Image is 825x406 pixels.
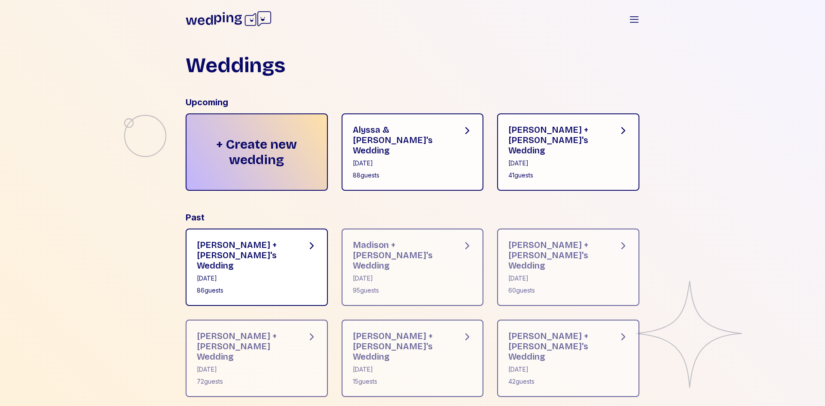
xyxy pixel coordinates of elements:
div: [PERSON_NAME] + [PERSON_NAME]'s Wedding [353,331,449,362]
div: [DATE] [197,365,293,374]
div: Madison + [PERSON_NAME]'s Wedding [353,240,449,271]
div: [DATE] [508,274,604,283]
div: Upcoming [186,96,639,108]
div: [DATE] [508,365,604,374]
div: [PERSON_NAME] + [PERSON_NAME]'s Wedding [508,125,604,156]
div: [DATE] [353,365,449,374]
div: Alyssa & [PERSON_NAME]'s Wedding [353,125,449,156]
div: [PERSON_NAME] + [PERSON_NAME]'s Wedding [508,240,604,271]
div: [DATE] [197,274,293,283]
div: [DATE] [353,159,449,168]
div: 41 guests [508,171,604,180]
div: 88 guests [353,171,449,180]
div: + Create new wedding [186,113,328,191]
h1: Weddings [186,55,285,76]
div: 72 guests [197,377,293,386]
div: 60 guests [508,286,604,295]
div: Past [186,211,639,223]
div: 95 guests [353,286,449,295]
div: [PERSON_NAME] + [PERSON_NAME]'s Wedding [508,331,604,362]
div: 42 guests [508,377,604,386]
div: [PERSON_NAME] + [PERSON_NAME] Wedding [197,331,293,362]
div: [DATE] [508,159,604,168]
div: 15 guests [353,377,449,386]
div: [DATE] [353,274,449,283]
div: [PERSON_NAME] + [PERSON_NAME]'s Wedding [197,240,293,271]
div: 86 guests [197,286,293,295]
